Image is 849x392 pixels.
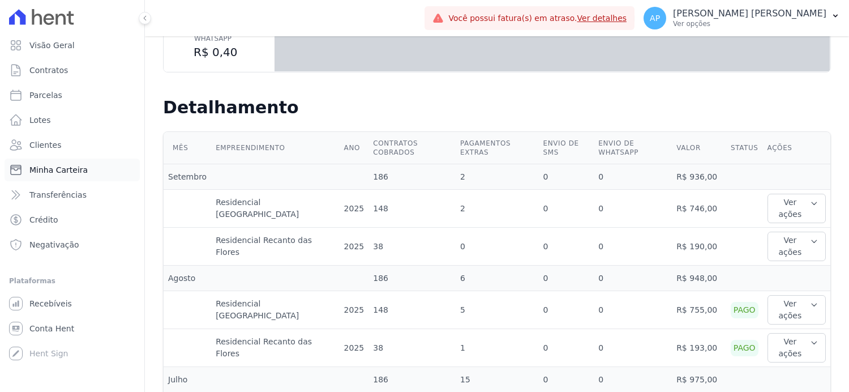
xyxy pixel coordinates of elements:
td: 148 [368,291,456,329]
td: R$ 190,00 [672,228,726,266]
span: Recebíveis [29,298,72,309]
td: 0 [594,291,672,329]
td: 38 [368,228,456,266]
a: Negativação [5,233,140,256]
div: Pago [731,302,758,318]
span: Lotes [29,114,51,126]
a: Lotes [5,109,140,131]
span: AP [650,14,660,22]
td: 5 [456,291,539,329]
td: 0 [539,329,594,367]
dd: R$ 0,40 [175,44,263,60]
button: Ver ações [767,194,826,223]
td: 0 [594,329,672,367]
button: Ver ações [767,295,826,325]
a: Crédito [5,208,140,231]
a: Conta Hent [5,317,140,340]
td: R$ 948,00 [672,266,726,291]
td: 0 [594,228,672,266]
a: Ver detalhes [577,14,627,23]
th: Status [726,132,763,164]
a: Minha Carteira [5,159,140,181]
td: 2025 [340,190,369,228]
button: AP [PERSON_NAME] [PERSON_NAME] Ver opções [634,2,849,34]
td: 2025 [340,291,369,329]
td: 6 [456,266,539,291]
th: Valor [672,132,726,164]
td: 0 [539,291,594,329]
h2: Detalhamento [163,97,831,118]
td: 0 [539,266,594,291]
th: Envio de Whatsapp [594,132,672,164]
span: Contratos [29,65,68,76]
td: 0 [594,266,672,291]
div: Plataformas [9,274,135,288]
td: R$ 936,00 [672,164,726,190]
td: 0 [539,228,594,266]
td: Residencial [GEOGRAPHIC_DATA] [211,190,339,228]
td: 2025 [340,329,369,367]
td: R$ 755,00 [672,291,726,329]
td: 1 [456,329,539,367]
button: Ver ações [767,232,826,261]
td: R$ 193,00 [672,329,726,367]
td: Residencial Recanto das Flores [211,228,339,266]
div: Pago [731,340,758,356]
th: Empreendimento [211,132,339,164]
td: 0 [594,190,672,228]
td: 0 [539,164,594,190]
span: Conta Hent [29,323,74,334]
a: Contratos [5,59,140,82]
span: Crédito [29,214,58,225]
span: Parcelas [29,90,62,101]
a: Parcelas [5,84,140,106]
span: Visão Geral [29,40,75,51]
button: Ver ações [767,333,826,363]
a: Visão Geral [5,34,140,57]
td: 186 [368,266,456,291]
span: Minha Carteira [29,164,88,176]
th: Ano [340,132,369,164]
p: Ver opções [673,19,826,28]
th: Contratos cobrados [368,132,456,164]
td: 2 [456,164,539,190]
td: 2025 [340,228,369,266]
td: 148 [368,190,456,228]
span: Negativação [29,239,79,250]
td: Residencial Recanto das Flores [211,329,339,367]
span: Você possui fatura(s) em atraso. [448,12,627,24]
th: Envio de SMS [539,132,594,164]
span: Transferências [29,189,87,201]
td: Setembro [164,164,211,190]
td: 0 [539,190,594,228]
td: 0 [594,164,672,190]
td: R$ 746,00 [672,190,726,228]
p: [PERSON_NAME] [PERSON_NAME] [673,8,826,19]
th: Ações [763,132,830,164]
th: Pagamentos extras [456,132,539,164]
td: 0 [456,228,539,266]
td: 38 [368,329,456,367]
td: Agosto [164,266,211,291]
span: Clientes [29,139,61,151]
a: Transferências [5,184,140,206]
td: Residencial [GEOGRAPHIC_DATA] [211,291,339,329]
a: Clientes [5,134,140,156]
td: 186 [368,164,456,190]
a: Recebíveis [5,292,140,315]
td: 2 [456,190,539,228]
th: Mês [164,132,211,164]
